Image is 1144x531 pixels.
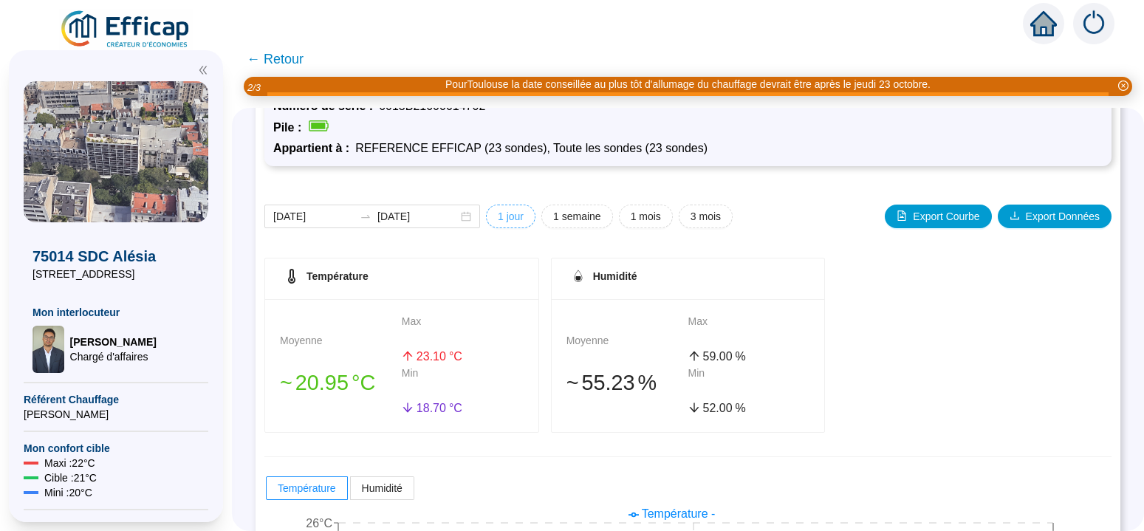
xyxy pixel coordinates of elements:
span: [STREET_ADDRESS] [32,267,199,281]
span: download [1010,210,1020,221]
span: 18 [417,402,430,414]
span: swap-right [360,210,371,222]
span: double-left [198,65,208,75]
span: 20 [295,371,319,394]
div: Max [402,314,524,345]
input: Date de début [273,209,354,225]
button: Export Données [998,205,1112,228]
span: °C [449,348,462,366]
img: Chargé d'affaires [32,326,64,373]
div: Max [688,314,810,345]
span: 3 mois [691,209,721,225]
span: 75014 SDC Alésia [32,246,199,267]
button: 1 mois [619,205,673,228]
span: Export Courbe [913,209,979,225]
div: Min [402,366,524,397]
button: 3 mois [679,205,733,228]
button: Export Courbe [885,205,991,228]
input: Date de fin [377,209,458,225]
span: home [1030,10,1057,37]
span: to [360,210,371,222]
span: ← Retour [247,49,304,69]
span: Mini : 20 °C [44,485,92,500]
span: Cible : 21 °C [44,470,97,485]
span: arrow-up [688,350,700,362]
span: % [638,367,657,399]
div: PourToulouse la date conseillée au plus tôt d'allumage du chauffage devrait être après le jeudi 2... [445,77,931,92]
span: Maxi : 22 °C [44,456,95,470]
span: arrow-down [688,402,700,414]
tspan: 26°C [306,517,332,530]
span: .95 [319,371,349,394]
span: 1 jour [498,209,524,225]
span: Température - [642,507,716,520]
span: 55 [581,371,605,394]
span: °C [352,367,375,399]
span: 1 semaine [553,209,601,225]
span: file-image [897,210,907,221]
span: % [736,348,746,366]
span: .70 [430,402,446,414]
span: Humidité [593,270,637,282]
span: Référent Chauffage [24,392,208,407]
span: Appartient à : [273,142,355,154]
button: 1 jour [486,205,535,228]
span: arrow-down [402,402,414,414]
span: °C [449,400,462,417]
span: .23 [606,371,635,394]
button: 1 semaine [541,205,613,228]
img: alerts [1073,3,1114,44]
span: Humidité [362,482,403,494]
div: Min [688,366,810,397]
span: 59 [703,350,716,363]
span: REFERENCE EFFICAP (23 sondes), Toute les sondes (23 sondes) [355,142,708,154]
span: Export Données [1026,209,1100,225]
span: 󠁾~ [566,367,579,399]
span: 󠁾~ [280,367,292,399]
span: % [736,400,746,417]
span: .00 [716,350,732,363]
span: close-circle [1118,80,1128,91]
div: Moyenne [566,333,688,364]
span: 23 [417,350,430,363]
span: .00 [716,402,732,414]
i: 2 / 3 [247,82,261,93]
span: Mon interlocuteur [32,305,199,320]
span: Température [306,270,369,282]
span: [PERSON_NAME] [24,407,208,422]
span: 52 [703,402,716,414]
img: efficap energie logo [59,9,193,50]
span: 1 mois [631,209,661,225]
span: Chargé d'affaires [70,349,157,364]
span: Température [278,482,336,494]
span: Mon confort cible [24,441,208,456]
span: Pile : [273,121,307,134]
span: arrow-up [402,350,414,362]
div: Moyenne [280,333,402,364]
span: [PERSON_NAME] [70,335,157,349]
span: .10 [430,350,446,363]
